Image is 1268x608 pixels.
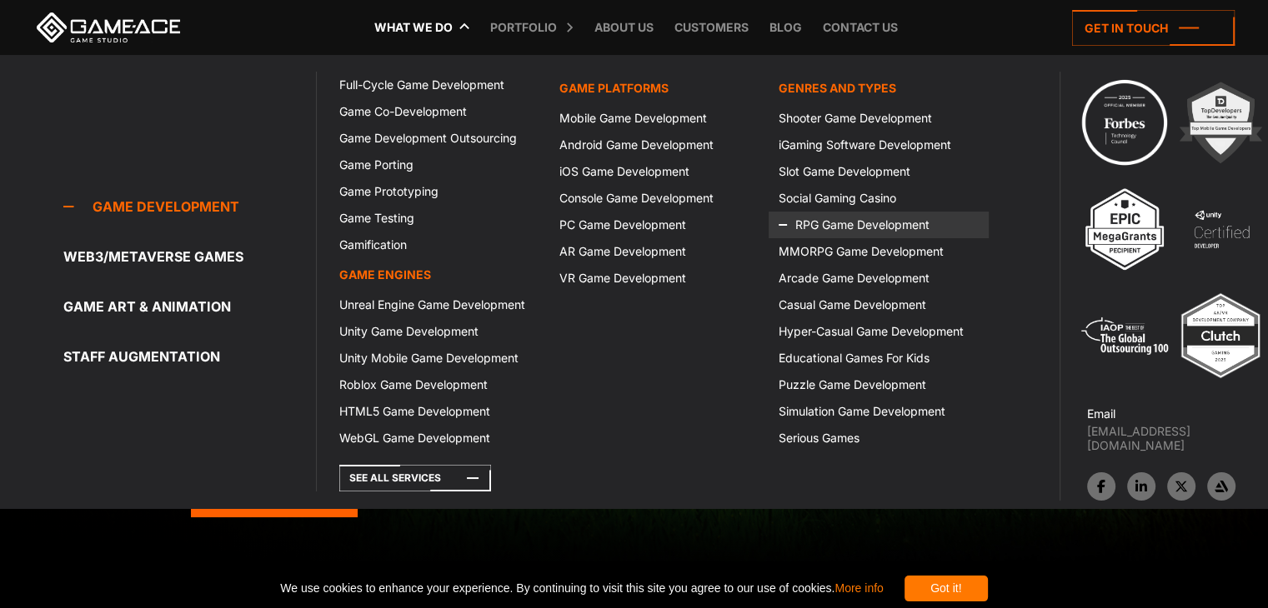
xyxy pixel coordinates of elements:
[1175,290,1266,381] img: Top ar vr development company gaming 2025 game ace
[549,185,769,212] a: Console Game Development
[1087,424,1268,452] a: [EMAIL_ADDRESS][DOMAIN_NAME]
[329,398,549,425] a: HTML5 Game Development
[769,185,988,212] a: Social Gaming Casino
[769,132,988,158] a: iGaming Software Development
[329,152,549,178] a: Game Porting
[329,178,549,205] a: Game Prototyping
[769,345,988,371] a: Educational Games For Kids
[63,340,316,373] a: Staff Augmentation
[769,105,988,132] a: Shooter Game Development
[769,371,988,398] a: Puzzle Game Development
[329,98,549,125] a: Game Co-Development
[549,238,769,265] a: AR Game Development
[1079,290,1170,381] img: 5
[769,265,988,292] a: Arcade Game Development
[549,212,769,238] a: PC Game Development
[329,205,549,232] a: Game Testing
[549,105,769,132] a: Mobile Game Development
[329,125,549,152] a: Game Development Outsourcing
[63,240,316,273] a: Web3/Metaverse Games
[329,292,549,318] a: Unreal Engine Game Development
[905,576,988,601] div: Got it!
[329,318,549,345] a: Unity Game Development
[1079,183,1170,275] img: 3
[1087,406,1115,421] strong: Email
[769,398,988,425] a: Simulation Game Development
[769,318,988,345] a: Hyper-Casual Game Development
[1079,77,1170,168] img: Technology council badge program ace 2025 game ace
[769,292,988,318] a: Casual Game Development
[769,72,988,105] a: Genres and Types
[549,265,769,292] a: VR Game Development
[549,158,769,185] a: iOS Game Development
[769,158,988,185] a: Slot Game Development
[339,465,491,491] a: See All Services
[63,290,316,323] a: Game Art & Animation
[769,212,988,238] a: RPG Game Development
[329,425,549,451] a: WebGL Game Development
[549,132,769,158] a: Android Game Development
[63,190,316,223] a: Game development
[1175,77,1266,168] img: 2
[769,238,988,265] a: MMORPG Game Development
[329,258,549,292] a: Game Engines
[834,581,883,595] a: More info
[769,425,988,451] a: Serious Games
[329,72,549,98] a: Full-Cycle Game Development
[1072,10,1235,46] a: Get in touch
[329,345,549,371] a: Unity Mobile Game Development
[549,72,769,105] a: Game platforms
[1175,183,1267,275] img: 4
[280,576,883,601] span: We use cookies to enhance your experience. By continuing to visit this site you agree to our use ...
[329,371,549,398] a: Roblox Game Development
[329,232,549,258] a: Gamification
